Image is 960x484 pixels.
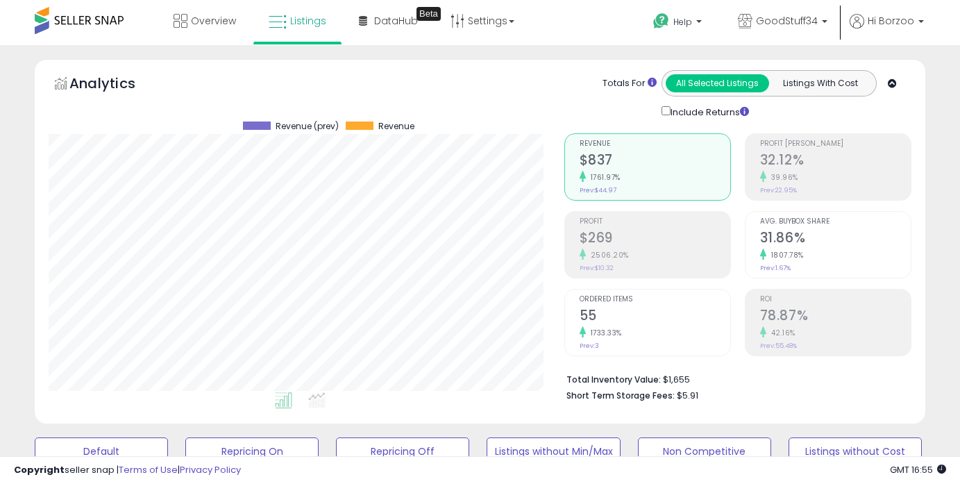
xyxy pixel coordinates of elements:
a: Terms of Use [119,463,178,476]
b: Total Inventory Value: [566,374,661,385]
span: Hi Borzoo [868,14,914,28]
span: Avg. Buybox Share [760,218,911,226]
div: seller snap | | [14,464,241,477]
button: Listings without Cost [789,437,922,465]
a: Privacy Policy [180,463,241,476]
span: Overview [191,14,236,28]
a: Help [642,2,716,45]
button: Repricing On [185,437,319,465]
h2: $269 [580,230,730,249]
span: ROI [760,296,911,303]
h2: $837 [580,152,730,171]
div: Include Returns [651,103,766,119]
span: 2025-10-9 16:55 GMT [890,463,946,476]
span: Revenue [378,122,414,131]
h2: 78.87% [760,308,911,326]
small: Prev: 22.95% [760,186,797,194]
small: 1733.33% [586,328,622,338]
small: 1807.78% [766,250,804,260]
small: 39.96% [766,172,798,183]
span: Help [673,16,692,28]
span: $5.91 [677,389,698,402]
span: Revenue (prev) [276,122,339,131]
small: Prev: $44.97 [580,186,616,194]
span: Ordered Items [580,296,730,303]
span: Profit [580,218,730,226]
h2: 31.86% [760,230,911,249]
small: Prev: 3 [580,342,599,350]
button: All Selected Listings [666,74,769,92]
h2: 32.12% [760,152,911,171]
div: Totals For [603,77,657,90]
h2: 55 [580,308,730,326]
span: Revenue [580,140,730,148]
li: $1,655 [566,370,901,387]
span: Listings [290,14,326,28]
strong: Copyright [14,463,65,476]
button: Listings With Cost [768,74,872,92]
small: 1761.97% [586,172,621,183]
span: GoodStuff34 [756,14,818,28]
div: Tooltip anchor [416,7,441,21]
button: Repricing Off [336,437,469,465]
small: Prev: $10.32 [580,264,614,272]
small: 42.16% [766,328,795,338]
span: DataHub [374,14,418,28]
span: Profit [PERSON_NAME] [760,140,911,148]
small: Prev: 1.67% [760,264,791,272]
b: Short Term Storage Fees: [566,390,675,401]
h5: Analytics [69,74,162,97]
small: Prev: 55.48% [760,342,797,350]
button: Default [35,437,168,465]
i: Get Help [652,12,670,30]
button: Non Competitive [638,437,771,465]
small: 2506.20% [586,250,629,260]
a: Hi Borzoo [850,14,924,45]
button: Listings without Min/Max [487,437,620,465]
